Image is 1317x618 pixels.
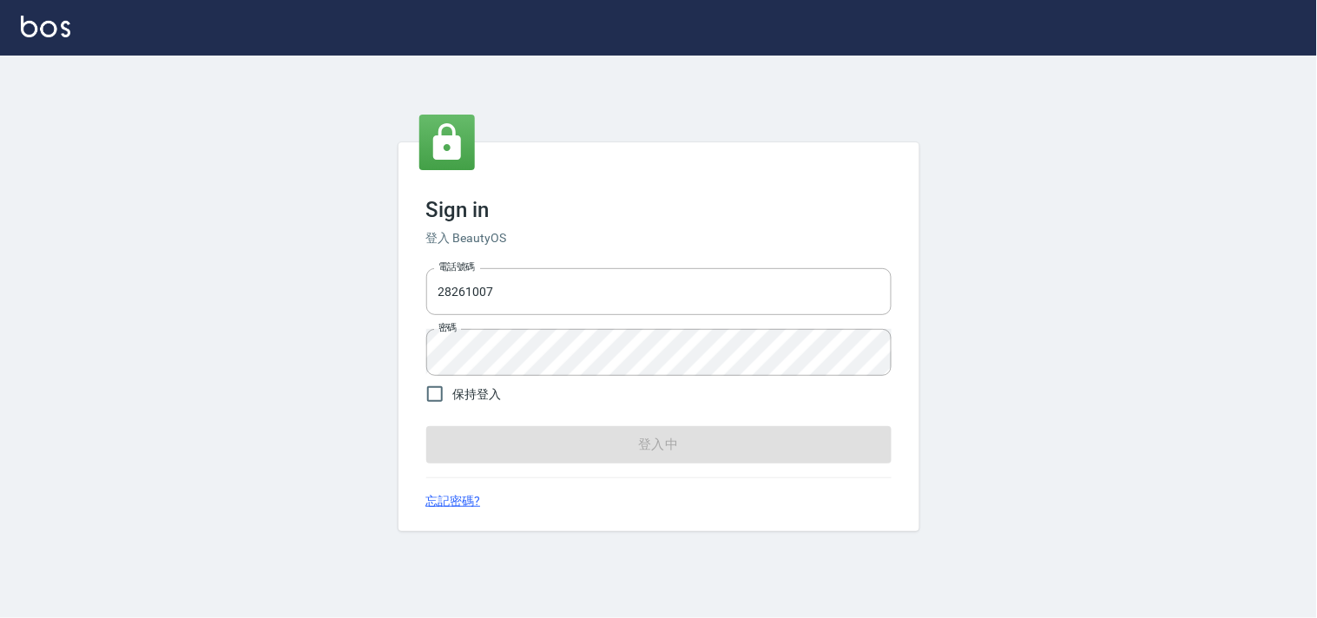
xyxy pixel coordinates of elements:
[438,260,475,273] label: 電話號碼
[21,16,70,37] img: Logo
[453,385,502,404] span: 保持登入
[426,198,892,222] h3: Sign in
[438,321,457,334] label: 密碼
[426,492,481,510] a: 忘記密碼?
[426,229,892,247] h6: 登入 BeautyOS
